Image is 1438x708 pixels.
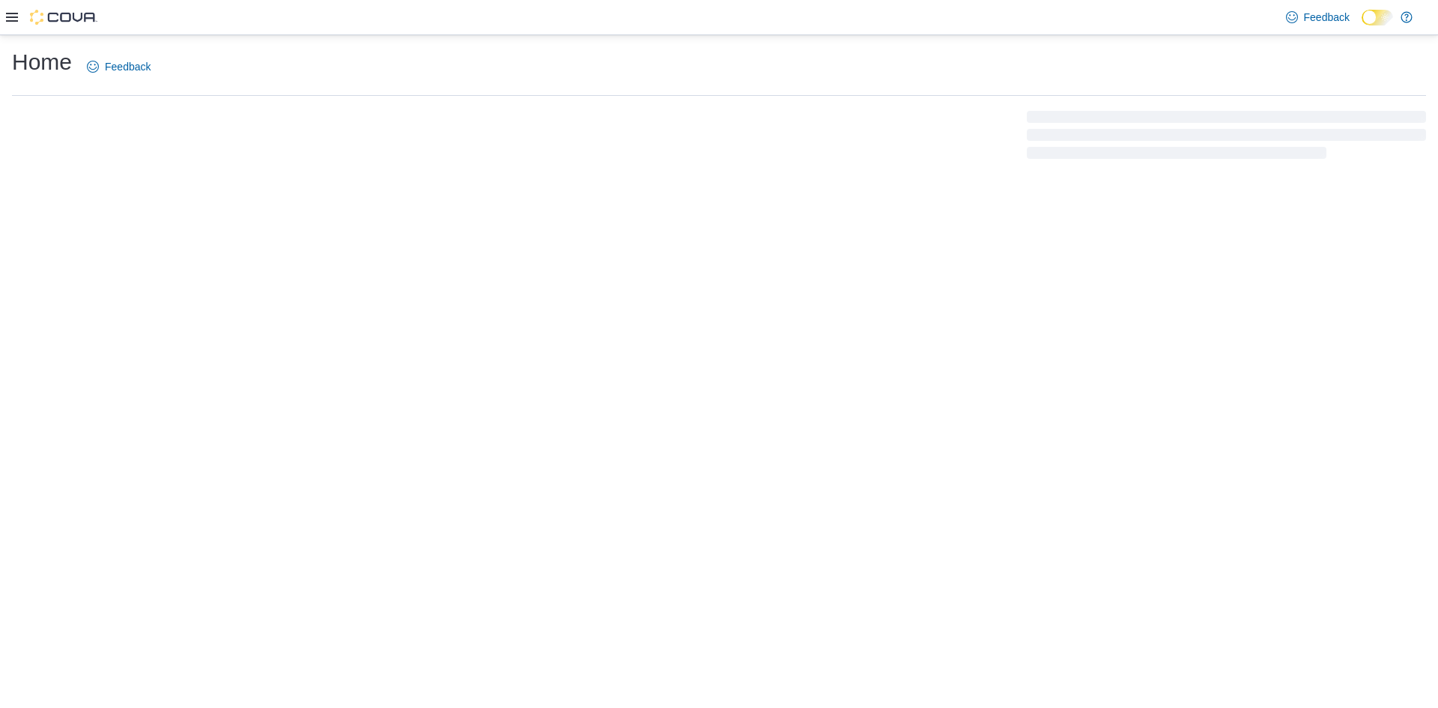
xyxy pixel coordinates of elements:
[12,47,72,77] h1: Home
[1280,2,1356,32] a: Feedback
[1304,10,1350,25] span: Feedback
[81,52,157,82] a: Feedback
[1362,10,1393,25] input: Dark Mode
[105,59,151,74] span: Feedback
[1362,25,1362,26] span: Dark Mode
[30,10,97,25] img: Cova
[1027,114,1426,162] span: Loading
